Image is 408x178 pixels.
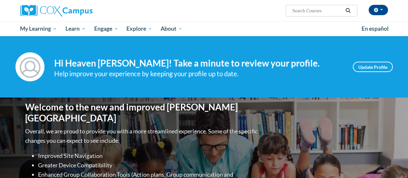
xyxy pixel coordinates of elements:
[382,152,403,173] iframe: Button to launch messaging window
[15,52,45,81] img: Profile Image
[156,21,187,36] a: About
[65,25,86,33] span: Learn
[54,68,343,79] div: Help improve your experience by keeping your profile up to date.
[126,25,152,33] span: Explore
[357,22,393,36] a: En español
[15,21,393,36] div: Main menu
[25,127,259,145] p: Overall, we are proud to provide you with a more streamlined experience. Some of the specific cha...
[20,25,57,33] span: My Learning
[54,58,343,69] h4: Hi Heaven [PERSON_NAME]! Take a minute to review your profile.
[362,25,389,32] span: En español
[292,7,343,15] input: Search Courses
[38,161,259,170] li: Greater Device Compatibility
[38,151,259,161] li: Improved Site Navigation
[369,5,388,15] button: Account Settings
[25,102,259,123] h1: Welcome to the new and improved [PERSON_NAME][GEOGRAPHIC_DATA]
[353,62,393,72] a: Update Profile
[161,25,183,33] span: About
[20,5,93,16] img: Cox Campus
[16,21,62,36] a: My Learning
[20,5,136,16] a: Cox Campus
[94,25,118,33] span: Engage
[122,21,156,36] a: Explore
[61,21,90,36] a: Learn
[343,7,353,15] button: Search
[90,21,123,36] a: Engage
